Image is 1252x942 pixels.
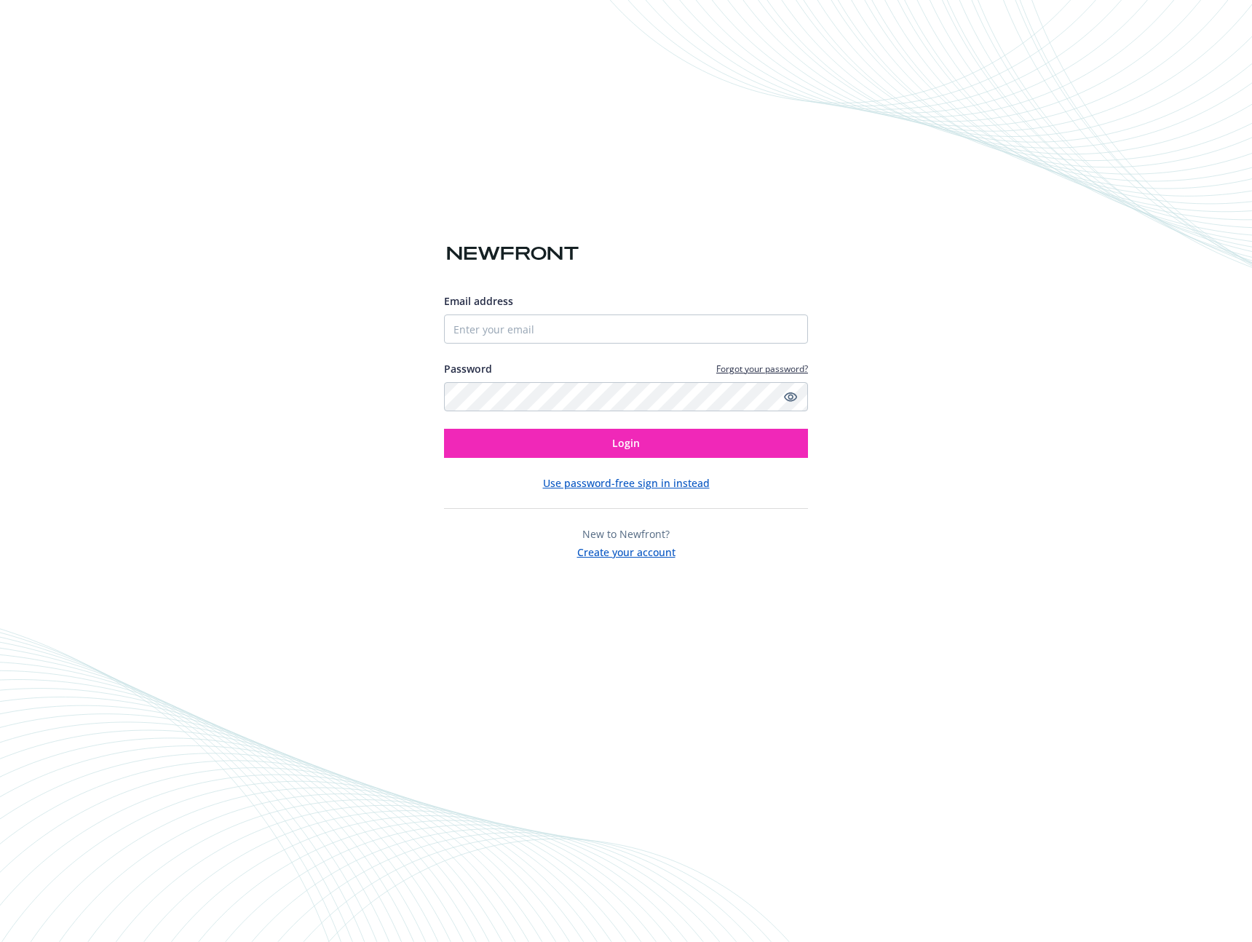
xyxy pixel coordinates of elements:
[444,429,808,458] button: Login
[444,382,808,411] input: Enter your password
[782,388,799,405] a: Show password
[543,475,710,491] button: Use password-free sign in instead
[612,436,640,450] span: Login
[444,294,513,308] span: Email address
[444,241,582,266] img: Newfront logo
[577,542,675,560] button: Create your account
[582,527,670,541] span: New to Newfront?
[444,314,808,344] input: Enter your email
[716,363,808,375] a: Forgot your password?
[444,361,492,376] label: Password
